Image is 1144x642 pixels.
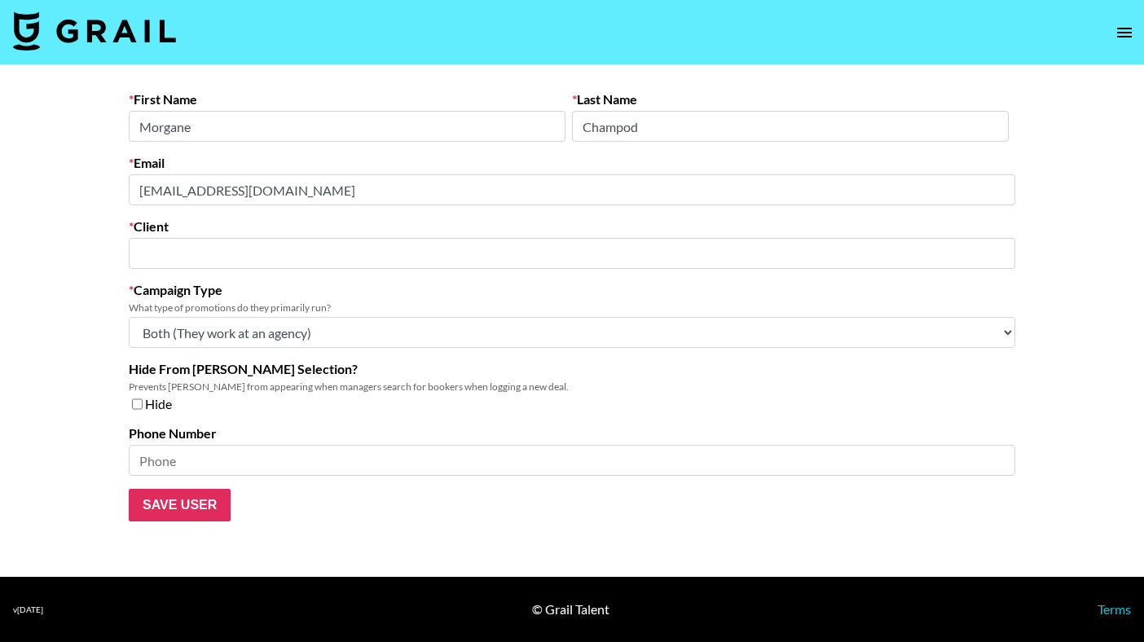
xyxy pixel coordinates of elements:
[129,155,1015,171] label: Email
[532,601,609,618] div: © Grail Talent
[129,425,1015,442] label: Phone Number
[129,282,1015,298] label: Campaign Type
[129,380,1015,393] div: Prevents [PERSON_NAME] from appearing when managers search for bookers when logging a new deal.
[13,11,176,51] img: Grail Talent
[572,91,1009,108] label: Last Name
[129,445,1015,476] input: Phone
[572,111,1009,142] input: Last Name
[1098,601,1131,617] a: Terms
[129,91,565,108] label: First Name
[129,489,231,521] input: Save User
[129,361,1015,377] label: Hide From [PERSON_NAME] Selection?
[129,301,1015,314] div: What type of promotions do they primarily run?
[145,396,172,412] span: Hide
[129,218,1015,235] label: Client
[129,174,1015,205] input: Email
[13,605,43,615] div: v [DATE]
[1108,16,1141,49] button: open drawer
[129,111,565,142] input: First Name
